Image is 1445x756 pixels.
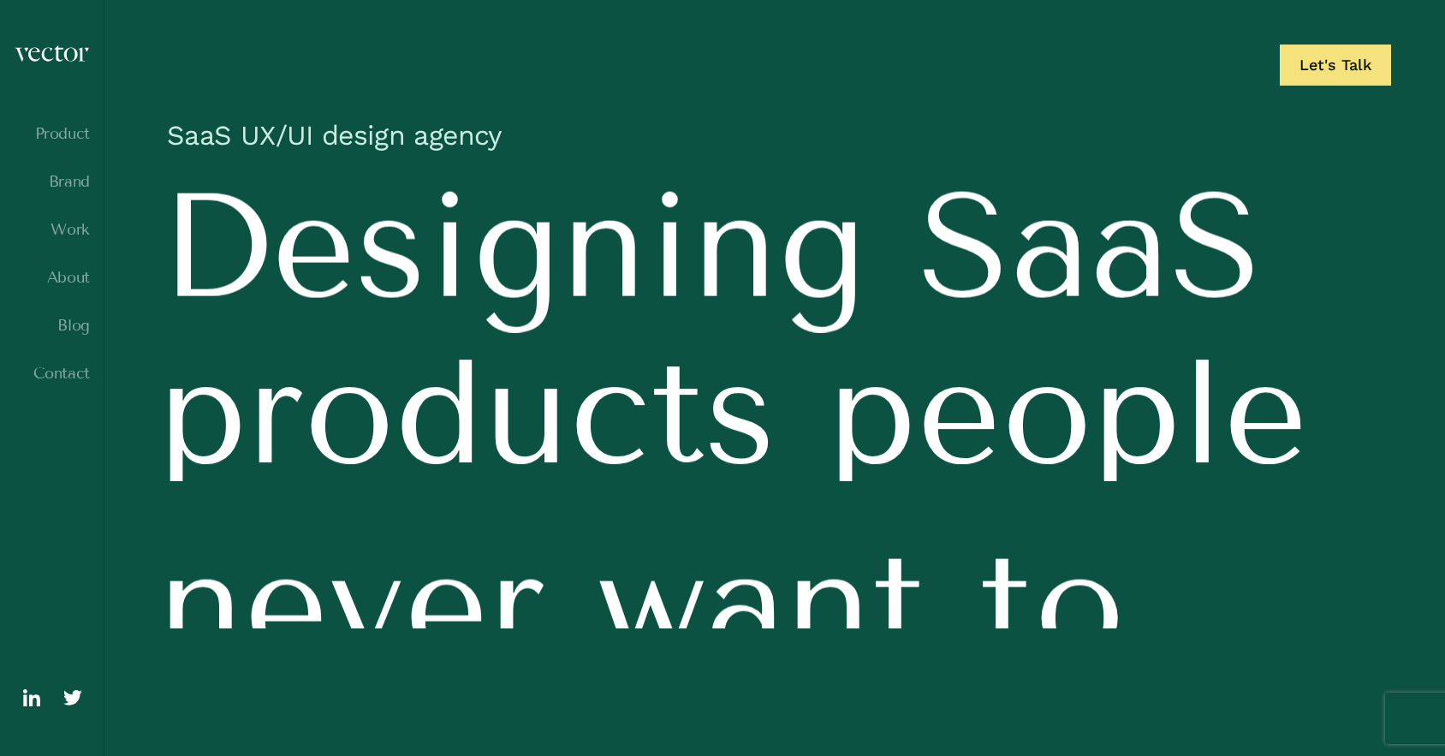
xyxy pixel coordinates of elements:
[14,125,90,142] a: Product
[158,532,545,679] span: never
[14,269,90,286] a: About
[14,173,90,190] a: Brand
[14,365,90,382] a: Contact
[14,221,90,238] a: Work
[978,532,1125,679] span: to
[1280,45,1391,86] a: Let's Talk
[158,339,776,486] span: products
[597,532,927,679] span: want
[158,173,867,320] span: Designing
[919,173,1263,320] span: SaaS
[828,339,1308,486] span: people
[158,110,1391,170] h1: SaaS UX/UI design agency
[14,317,90,334] a: Blog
